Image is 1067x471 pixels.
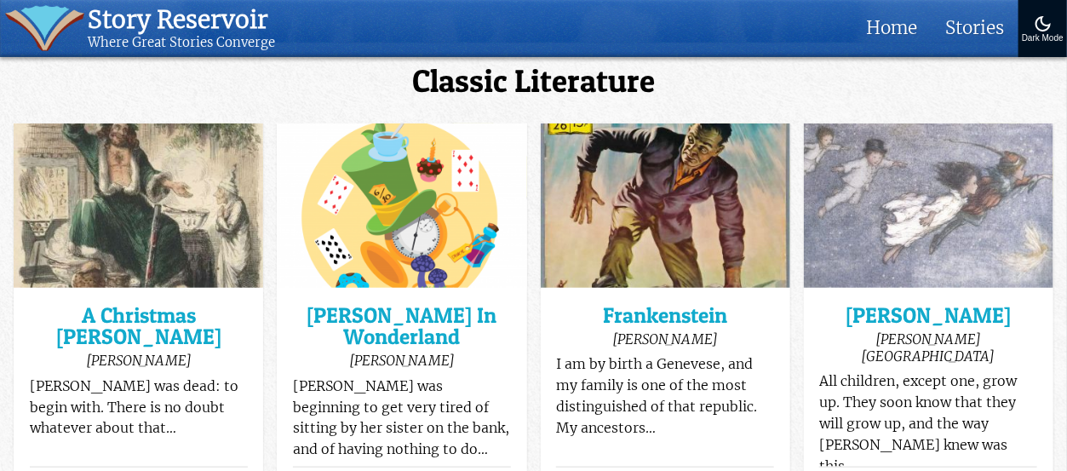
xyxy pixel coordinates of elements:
div: [PERSON_NAME] [30,352,248,369]
p: [PERSON_NAME] was dead: to begin with. There is no doubt whatever about that… [30,376,248,439]
img: Frankenstein [541,123,790,288]
p: [PERSON_NAME] was beginning to get very tired of sitting by her sister on the bank, and of having... [293,376,511,461]
a: [PERSON_NAME] In Wonderland [293,305,511,348]
div: [PERSON_NAME] [293,352,511,369]
div: Dark Mode [1022,34,1064,43]
p: I am by birth a Genevese, and my family is one of the most distinguished of that republic. My anc... [556,354,774,439]
img: Peter Pan [804,123,1053,288]
img: A Christmas Carol [14,123,263,288]
div: Story Reservoir [88,5,275,35]
img: icon of book with waver spilling out. [5,5,84,51]
h2: Classic Literature [14,63,1053,100]
div: Where Great Stories Converge [88,35,275,51]
div: [PERSON_NAME] [556,330,774,348]
div: [PERSON_NAME][GEOGRAPHIC_DATA] [819,330,1037,365]
a: Frankenstein [556,305,774,326]
img: Alice In Wonderland [277,123,526,288]
img: Turn On Dark Mode [1033,14,1053,34]
a: A Christmas [PERSON_NAME] [30,305,248,348]
a: [PERSON_NAME] [819,305,1037,326]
